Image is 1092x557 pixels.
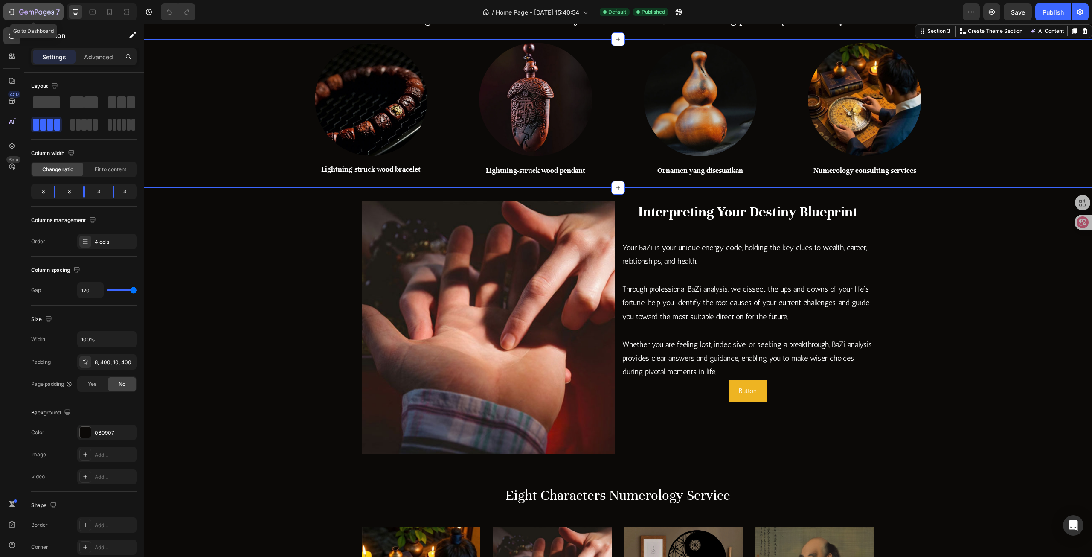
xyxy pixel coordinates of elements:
[31,238,45,245] div: Order
[479,217,729,245] p: Your BaZi is your unique energy code, holding the key clues to wealth, career, relationships, and...
[479,314,729,355] p: Whether you are feeling lost, indecisive, or seeking a breakthrough, BaZi analysis provides clear...
[585,356,623,379] a: Button
[121,186,135,198] div: 3
[664,19,778,132] a: Title
[144,24,1092,557] iframe: Design area
[31,265,82,276] div: Column spacing
[33,186,47,198] div: 3
[31,380,73,388] div: Page padding
[95,473,135,481] div: Add...
[78,332,136,347] input: Auto
[824,3,879,11] p: Create Theme Section
[3,3,64,20] button: 7
[161,3,195,20] div: Undo/Redo
[31,358,51,366] div: Padding
[62,186,76,198] div: 3
[1035,3,1071,20] button: Publish
[95,238,135,246] div: 4 cols
[95,544,135,551] div: Add...
[664,141,778,152] h2: Numerology consulting services
[500,141,613,152] h2: Ornamen yang disesuaikan
[1063,515,1083,536] div: Open Intercom Messenger
[8,91,20,98] div: 450
[335,19,449,132] img: 5_5c82d5f0-89cb-4b4c-9c12-d01250f460aa.jpg
[1011,9,1025,16] span: Save
[95,429,135,437] div: 0B0907
[31,407,73,419] div: Background
[31,148,76,159] div: Column width
[31,451,46,458] div: Image
[782,3,808,11] div: Section 3
[31,81,60,92] div: Layout
[218,461,730,482] h2: Eight Characters Numerology Service
[31,314,54,325] div: Size
[95,522,135,529] div: Add...
[884,2,922,12] button: AI Content
[664,19,778,132] img: gempages_578689885427204993-5ad21f16-ef3e-4114-9494-0cabea744dca.png
[595,361,613,373] p: Button
[1004,3,1032,20] button: Save
[31,500,58,511] div: Shape
[500,19,613,132] img: 3_eab07fa4-9b34-4730-a79a-d833507a0b5d.jpg
[31,543,48,551] div: Corner
[218,178,471,430] img: 33.jpg
[31,286,41,294] div: Gap
[88,380,96,388] span: Yes
[478,178,730,199] h2: Interpreting Your Destiny Blueprint
[42,52,66,61] p: Settings
[119,380,125,388] span: No
[1043,8,1064,17] div: Publish
[95,359,135,366] div: 8, 400, 10, 400
[41,30,111,41] p: Section
[6,156,20,163] div: Beta
[31,335,45,343] div: Width
[95,166,126,173] span: Fit to content
[31,473,45,481] div: Video
[92,186,106,198] div: 3
[496,8,579,17] span: Home Page - [DATE] 15:40:54
[78,283,103,298] input: Auto
[84,52,113,61] p: Advanced
[31,429,44,436] div: Color
[31,215,98,226] div: Columns management
[42,166,73,173] span: Change ratio
[479,258,729,300] p: Through professional BaZi analysis, we dissect the ups and downs of your life's fortune, help you...
[608,8,626,16] span: Default
[56,7,60,17] p: 7
[335,141,449,152] h2: Lightning-struck wood pendant
[642,8,665,16] span: Published
[95,451,135,459] div: Add...
[31,521,48,529] div: Border
[492,8,494,17] span: /
[171,140,284,151] h2: Lightning-struck wood bracelet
